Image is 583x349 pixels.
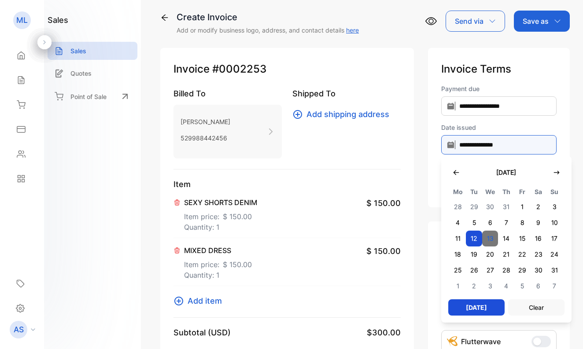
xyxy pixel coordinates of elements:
img: Icon [447,336,458,347]
button: Open LiveChat chat widget [7,4,33,30]
p: Add or modify business logo, address, and contact details [177,26,359,35]
span: 1 [514,199,531,215]
span: 27 [482,262,498,278]
span: 15 [514,231,531,246]
span: 22 [514,246,531,262]
p: Invoice Terms [441,61,557,77]
p: Billed To [173,88,282,99]
p: Quantity: 1 [184,222,257,232]
span: Tu [466,187,482,197]
span: 29 [466,199,482,215]
span: 17 [546,231,563,246]
span: Add shipping address [306,108,389,120]
span: 23 [531,246,547,262]
label: Payment due [441,84,557,93]
div: Create Invoice [177,11,359,24]
p: ML [16,15,28,26]
span: $ 150.00 [366,197,401,209]
p: SEXY SHORTS DENIM [184,197,257,208]
span: 21 [498,246,514,262]
span: $ 150.00 [366,245,401,257]
span: 8 [514,215,531,231]
button: Save as [514,11,570,32]
a: here [346,26,359,34]
label: Date issued [441,123,557,132]
span: 30 [482,199,498,215]
span: 29 [514,262,531,278]
span: 4 [498,278,514,294]
p: Item price: [184,256,252,270]
p: Item [173,178,401,190]
span: 30 [531,262,547,278]
p: Send via [455,16,483,26]
span: 31 [546,262,563,278]
span: Mo [450,187,466,197]
span: 24 [546,246,563,262]
span: 14 [498,231,514,246]
p: [PERSON_NAME] [181,115,230,128]
p: Save as [523,16,549,26]
span: 12 [466,231,482,246]
span: Add item [188,295,222,307]
span: 3 [482,278,498,294]
h1: sales [48,14,68,26]
span: We [482,187,498,197]
button: Add shipping address [292,108,395,120]
p: Invoice [173,61,401,77]
span: 1 [450,278,466,294]
span: 25 [450,262,466,278]
span: 2 [466,278,482,294]
span: 3 [546,199,563,215]
span: 6 [482,215,498,231]
span: 31 [498,199,514,215]
a: Sales [48,42,137,60]
p: Point of Sale [70,92,107,101]
span: $300.00 [367,327,401,338]
button: Clear [508,299,565,316]
span: 5 [466,215,482,231]
span: #0002253 [212,61,266,77]
p: Flutterwave [461,336,501,347]
span: $ 150.00 [223,259,252,270]
p: AS [14,324,24,335]
p: Quantity: 1 [184,270,252,280]
span: 28 [498,262,514,278]
span: 2 [531,199,547,215]
span: 9 [531,215,547,231]
span: 13 [482,231,498,246]
p: 529988442456 [181,132,230,144]
span: 18 [450,246,466,262]
span: 28 [450,199,466,215]
span: 19 [466,246,482,262]
span: Su [546,187,563,197]
a: Point of Sale [48,87,137,106]
span: 6 [531,278,547,294]
p: Quotes [70,69,92,78]
span: $ 150.00 [223,211,252,222]
button: Add item [173,295,227,307]
span: 20 [482,246,498,262]
span: 4 [450,215,466,231]
span: 7 [546,278,563,294]
p: MIXED DRESS [184,245,252,256]
span: 16 [531,231,547,246]
span: 7 [498,215,514,231]
span: 10 [546,215,563,231]
span: Sa [531,187,547,197]
span: 11 [450,231,466,246]
button: Send via [446,11,505,32]
button: [DATE] [487,163,525,181]
a: Quotes [48,64,137,82]
span: Th [498,187,514,197]
p: Item price: [184,208,257,222]
span: 5 [514,278,531,294]
span: 26 [466,262,482,278]
p: Shipped To [292,88,401,99]
span: Fr [514,187,531,197]
p: Sales [70,46,86,55]
button: [DATE] [448,299,505,316]
p: Subtotal (USD) [173,327,231,338]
